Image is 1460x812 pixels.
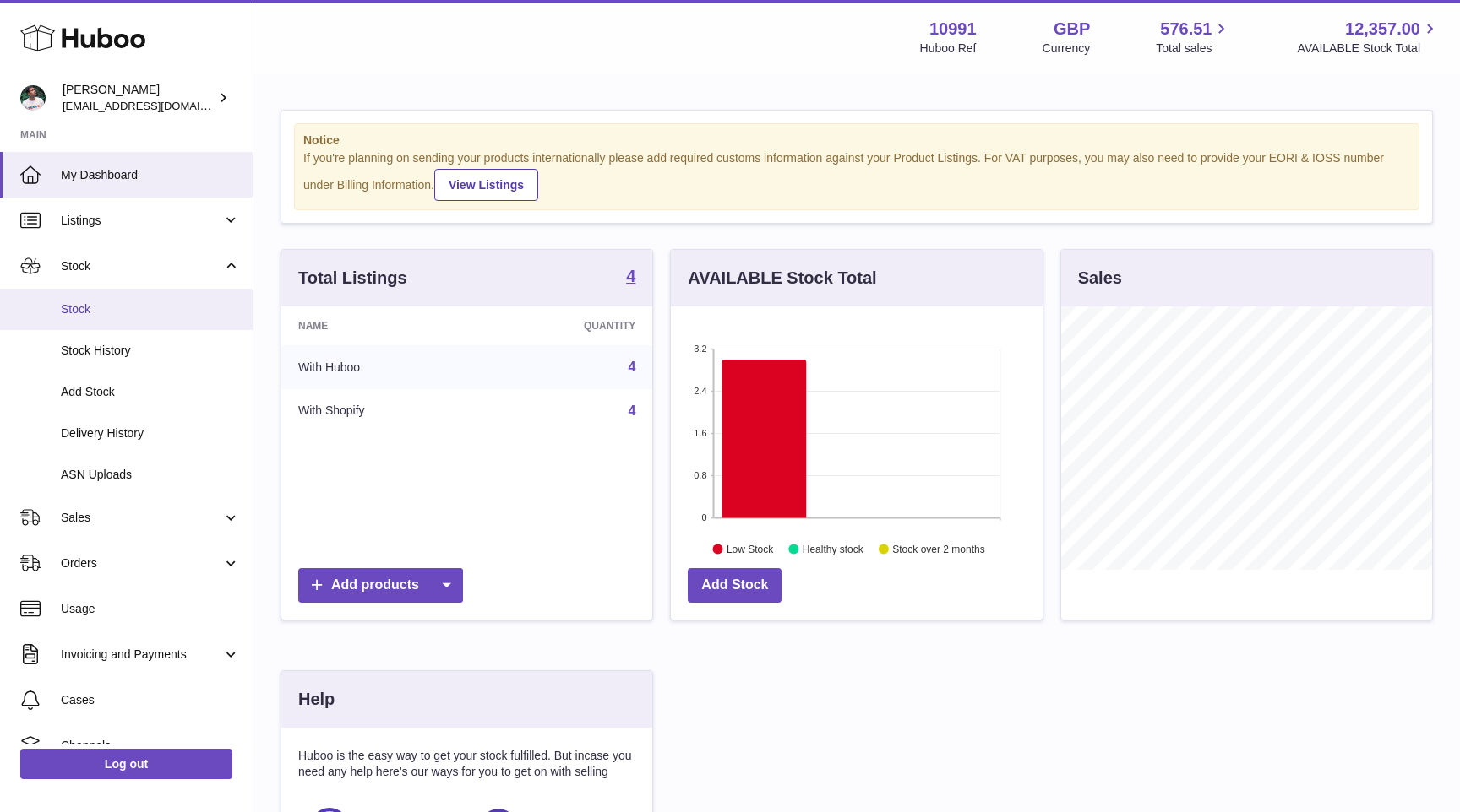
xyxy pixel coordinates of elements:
span: Cases [61,692,240,708]
span: Invoicing and Payments [61,647,222,663]
p: Huboo is the easy way to get your stock fulfilled. But incase you need any help here's our ways f... [298,748,635,780]
text: 2.4 [695,386,707,396]
span: Delivery History [61,425,240,441]
a: 4 [628,360,635,374]
a: 4 [628,403,635,418]
text: 3.2 [695,344,707,354]
th: Quantity [482,306,652,345]
a: Add products [298,568,463,603]
h3: Total Listings [298,267,407,290]
span: AVAILABLE Stock Total [1297,41,1440,57]
span: [EMAIL_ADDRESS][DOMAIN_NAME] [63,99,248,112]
td: With Shopify [281,389,482,433]
th: Name [281,306,482,345]
span: Listings [61,213,222,229]
span: 12,357.00 [1345,18,1420,41]
strong: GBP [1054,18,1090,41]
span: Stock [61,301,240,317]
span: Add Stock [61,384,240,400]
span: Stock History [61,343,240,359]
span: ASN Uploads [61,467,240,483]
a: View Listings [434,169,538,201]
text: Healthy stock [803,543,864,555]
a: 12,357.00 AVAILABLE Stock Total [1297,18,1440,57]
text: 1.6 [695,428,707,438]
text: Low Stock [727,543,774,555]
div: If you're planning on sending your products internationally please add required customs informati... [303,150,1410,201]
div: Huboo Ref [920,41,977,57]
h3: AVAILABLE Stock Total [688,267,876,290]
span: Usage [61,601,240,617]
span: My Dashboard [61,167,240,183]
strong: 10991 [929,18,977,41]
span: Stock [61,258,222,274]
h3: Help [298,688,335,711]
h3: Sales [1078,267,1122,290]
strong: 4 [626,268,635,284]
span: Total sales [1156,41,1231,57]
td: With Huboo [281,345,482,389]
div: [PERSON_NAME] [63,82,215,114]
a: 576.51 Total sales [1156,18,1231,57]
img: timshieff@gmail.com [20,85,46,111]
strong: Notice [303,133,1410,149]
span: Sales [61,510,222,526]
text: 0 [702,512,707,522]
text: 0.8 [695,470,707,480]
span: Orders [61,555,222,571]
text: Stock over 2 months [893,543,985,555]
a: Add Stock [688,568,782,603]
a: Log out [20,749,232,779]
div: Currency [1043,41,1091,57]
span: Channels [61,738,240,754]
span: 576.51 [1160,18,1212,41]
a: 4 [626,268,635,288]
